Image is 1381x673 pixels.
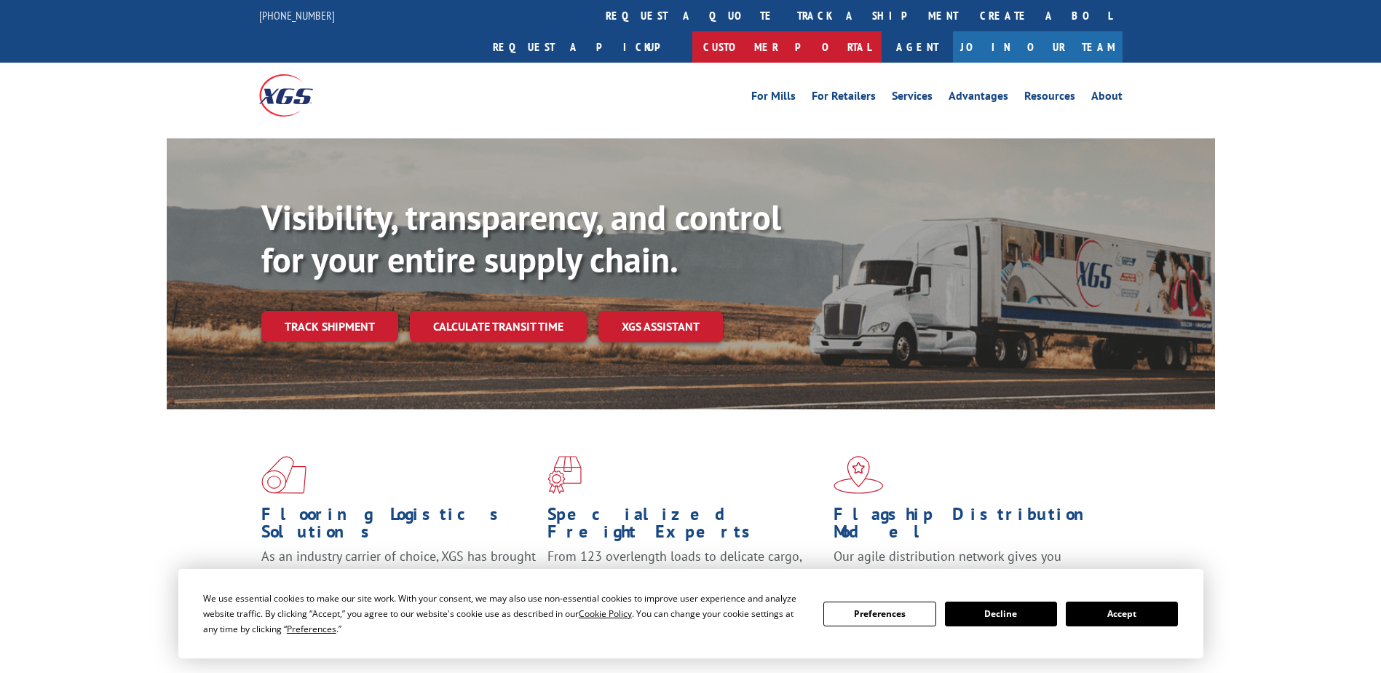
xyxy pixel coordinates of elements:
div: Cookie Consent Prompt [178,569,1203,658]
a: Track shipment [261,311,398,342]
a: Resources [1024,90,1075,106]
a: For Mills [751,90,796,106]
a: XGS ASSISTANT [598,311,723,342]
a: [PHONE_NUMBER] [259,8,335,23]
a: Request a pickup [482,31,692,63]
a: Join Our Team [953,31,1123,63]
span: As an industry carrier of choice, XGS has brought innovation and dedication to flooring logistics... [261,548,536,599]
button: Accept [1066,602,1178,626]
a: Services [892,90,933,106]
div: We use essential cookies to make our site work. With your consent, we may also use non-essential ... [203,591,806,637]
span: Our agile distribution network gives you nationwide inventory management on demand. [834,548,1101,582]
h1: Flagship Distribution Model [834,505,1109,548]
p: From 123 overlength loads to delicate cargo, our experienced staff knows the best way to move you... [547,548,823,613]
img: xgs-icon-flagship-distribution-model-red [834,456,884,494]
span: Preferences [287,623,336,635]
img: xgs-icon-focused-on-flooring-red [547,456,582,494]
button: Preferences [823,602,935,626]
span: Cookie Policy [579,607,632,620]
a: About [1091,90,1123,106]
img: xgs-icon-total-supply-chain-intelligence-red [261,456,306,494]
a: Calculate transit time [410,311,587,342]
h1: Flooring Logistics Solutions [261,505,537,548]
a: Customer Portal [692,31,882,63]
h1: Specialized Freight Experts [547,505,823,548]
a: For Retailers [812,90,876,106]
b: Visibility, transparency, and control for your entire supply chain. [261,194,781,282]
button: Decline [945,602,1057,626]
a: Advantages [949,90,1008,106]
a: Agent [882,31,953,63]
